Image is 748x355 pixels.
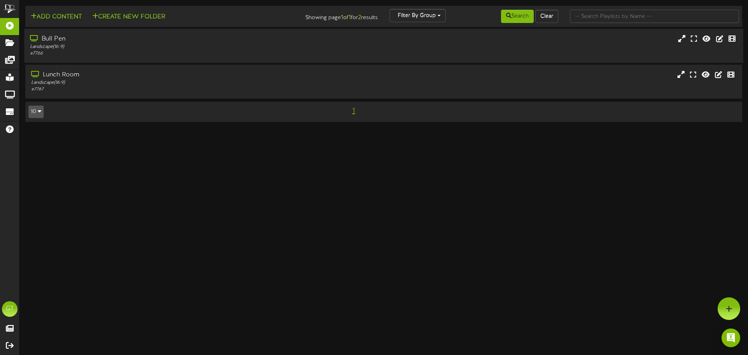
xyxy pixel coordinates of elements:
div: Landscape ( 16:9 ) [30,44,318,50]
div: Bull Pen [30,35,318,44]
button: Search [501,10,534,23]
div: Open Intercom Messenger [722,329,740,347]
span: 1 [350,107,357,115]
div: Lunch Room [31,71,318,79]
div: # 7767 [31,86,318,93]
div: GT [2,301,18,317]
div: # 7766 [30,50,318,57]
input: -- Search Playlists by Name -- [570,10,739,23]
strong: 2 [358,14,361,21]
button: 10 [28,106,44,118]
div: Landscape ( 16:9 ) [31,79,318,86]
strong: 1 [341,14,343,21]
button: Clear [535,10,558,23]
button: Filter By Group [390,9,446,22]
strong: 1 [349,14,351,21]
button: Add Content [28,12,84,22]
div: Showing page of for results [263,9,384,22]
button: Create New Folder [90,12,168,22]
